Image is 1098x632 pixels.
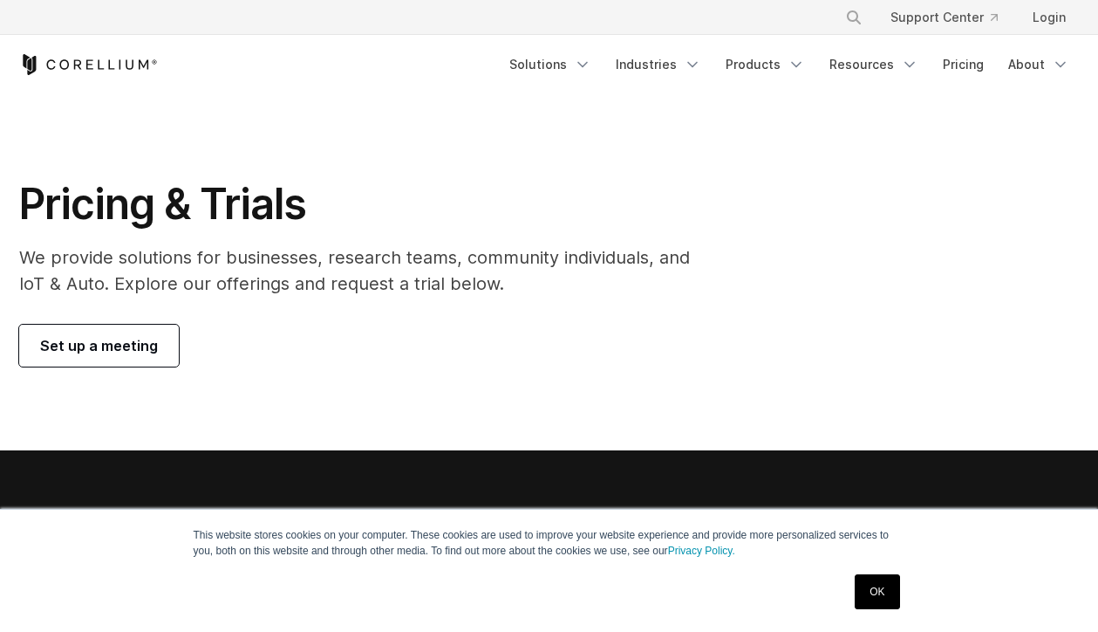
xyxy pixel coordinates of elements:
[194,527,905,559] p: This website stores cookies on your computer. These cookies are used to improve your website expe...
[19,244,714,297] p: We provide solutions for businesses, research teams, community individuals, and IoT & Auto. Explo...
[499,49,1080,80] div: Navigation Menu
[998,49,1080,80] a: About
[838,2,870,33] button: Search
[876,2,1012,33] a: Support Center
[824,2,1080,33] div: Navigation Menu
[19,178,714,230] h1: Pricing & Trials
[668,545,735,557] a: Privacy Policy.
[819,49,929,80] a: Resources
[1019,2,1080,33] a: Login
[19,54,158,75] a: Corellium Home
[932,49,994,80] a: Pricing
[855,574,899,609] a: OK
[499,49,602,80] a: Solutions
[19,325,179,367] a: Set up a meeting
[715,49,815,80] a: Products
[40,335,158,356] span: Set up a meeting
[605,49,712,80] a: Industries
